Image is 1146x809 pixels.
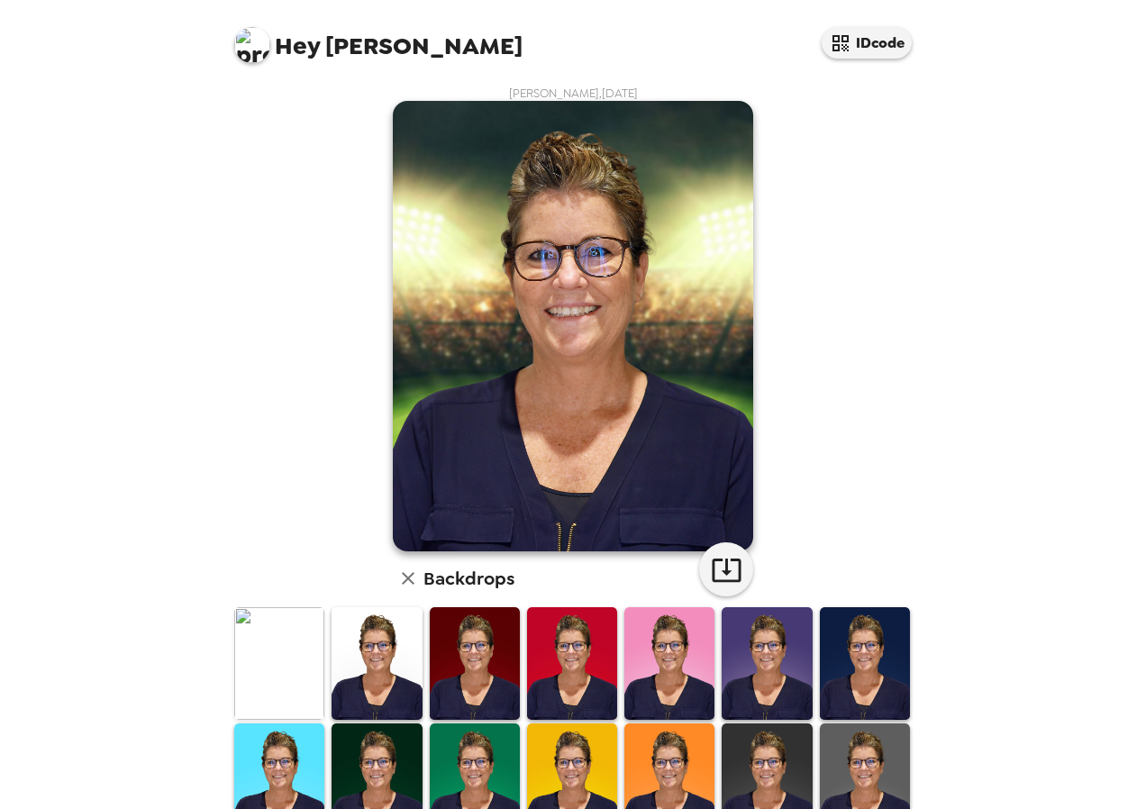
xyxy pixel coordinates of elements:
img: Original [234,607,324,720]
button: IDcode [822,27,912,59]
img: user [393,101,753,551]
img: profile pic [234,27,270,63]
span: [PERSON_NAME] [234,18,523,59]
span: Hey [275,30,320,62]
h6: Backdrops [423,564,514,593]
span: [PERSON_NAME] , [DATE] [509,86,638,101]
